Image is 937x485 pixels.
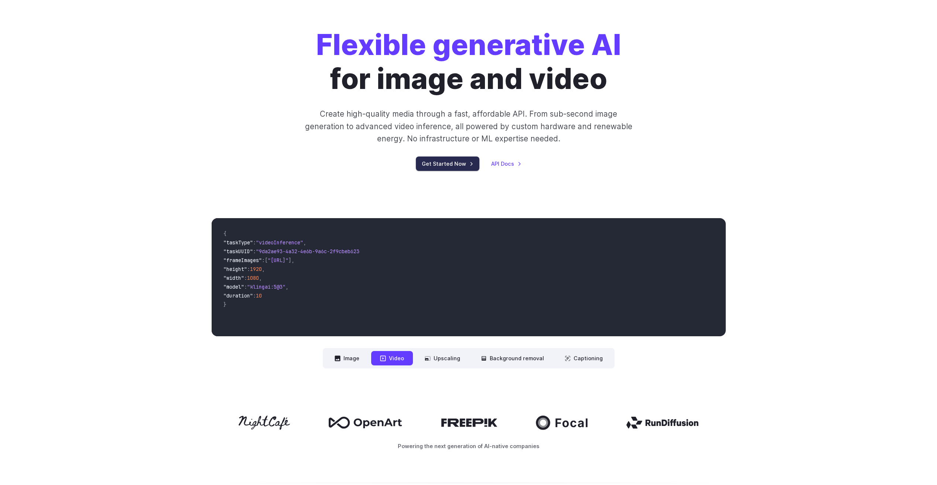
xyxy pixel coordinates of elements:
span: : [244,275,247,281]
span: "taskType" [223,239,253,246]
strong: Flexible generative AI [316,28,621,62]
span: ] [288,257,291,264]
p: Create high-quality media through a fast, affordable API. From sub-second image generation to adv... [304,108,633,145]
span: , [291,257,294,264]
span: : [262,257,265,264]
h1: for image and video [316,28,621,96]
span: : [253,248,256,255]
a: Get Started Now [416,156,479,171]
span: { [223,230,226,237]
span: } [223,301,226,308]
span: , [285,283,288,290]
button: Image [326,351,368,365]
span: 1080 [247,275,259,281]
span: "videoInference" [256,239,303,246]
span: "frameImages" [223,257,262,264]
span: "duration" [223,292,253,299]
span: : [253,239,256,246]
span: "taskUUID" [223,248,253,255]
span: "klingai:5@3" [247,283,285,290]
span: : [244,283,247,290]
span: 1920 [250,266,262,272]
span: : [253,292,256,299]
button: Captioning [556,351,612,365]
span: "[URL]" [268,257,288,264]
span: "9da2ae93-4a32-4e6b-9a6c-2f9cbeb62301" [256,248,368,255]
span: : [247,266,250,272]
p: Powering the next generation of AI-native companies [212,442,726,450]
span: , [303,239,306,246]
button: Upscaling [416,351,469,365]
button: Background removal [472,351,553,365]
span: [ [265,257,268,264]
span: "width" [223,275,244,281]
span: 10 [256,292,262,299]
span: "model" [223,283,244,290]
span: , [259,275,262,281]
span: , [262,266,265,272]
span: "height" [223,266,247,272]
a: API Docs [491,159,521,168]
button: Video [371,351,413,365]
